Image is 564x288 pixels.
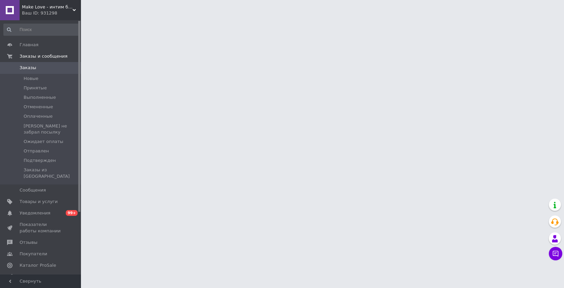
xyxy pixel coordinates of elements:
span: Новые [24,76,38,82]
span: Заказы из [GEOGRAPHIC_DATA] [24,167,79,179]
span: Выполненные [24,94,56,100]
button: Чат с покупателем [549,247,562,260]
span: Отмененные [24,104,53,110]
input: Поиск [3,24,80,36]
span: Заказы [20,65,36,71]
span: Покупатели [20,251,47,257]
span: [PERSON_NAME] не забрал посылку [24,123,79,135]
span: Ожидает оплаты [24,139,63,145]
span: Принятые [24,85,47,91]
span: Показатели работы компании [20,222,62,234]
span: Каталог ProSale [20,262,56,268]
span: Товары и услуги [20,199,58,205]
div: Ваш ID: 931298 [22,10,81,16]
span: Уведомления [20,210,50,216]
span: Сообщения [20,187,46,193]
span: Отправлен [24,148,49,154]
span: Главная [20,42,38,48]
span: Make Love - интим бутик [22,4,73,10]
span: 99+ [66,210,78,216]
span: Аналитика [20,274,45,280]
span: Подтвержден [24,157,56,164]
span: Отзывы [20,239,37,246]
span: Оплаченные [24,113,53,119]
span: Заказы и сообщения [20,53,67,59]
